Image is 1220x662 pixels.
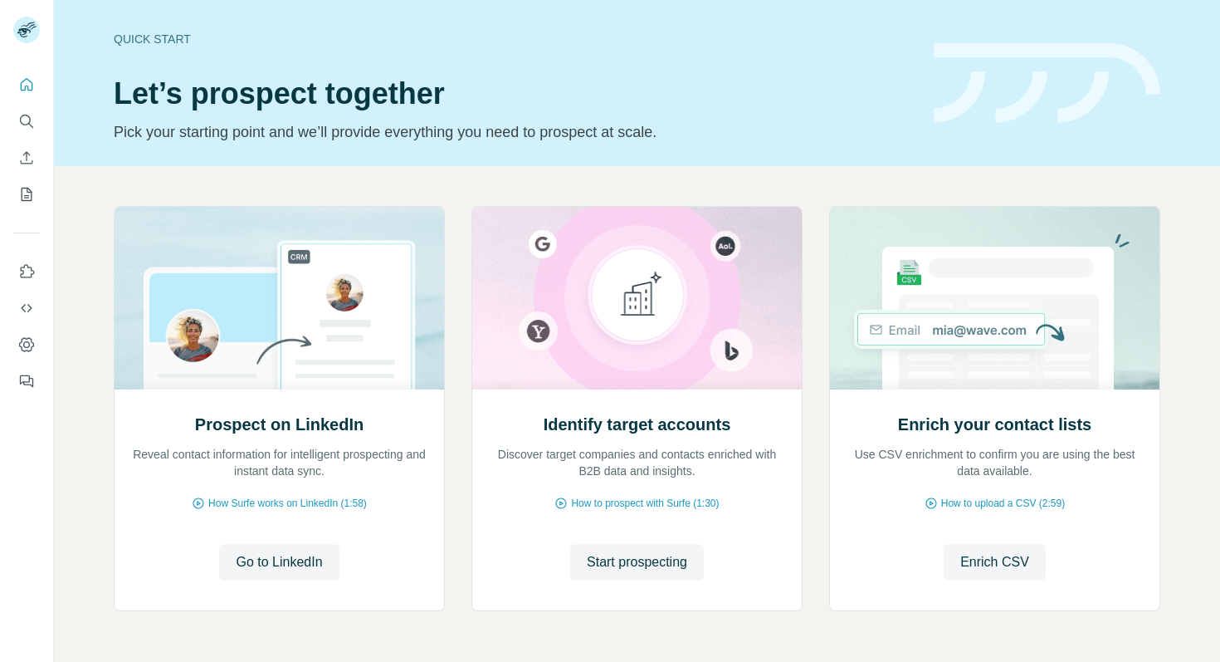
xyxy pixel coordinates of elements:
p: Reveal contact information for intelligent prospecting and instant data sync. [131,446,427,479]
button: Quick start [13,70,40,100]
div: Quick start [114,31,914,47]
img: Prospect on LinkedIn [114,207,445,390]
button: Feedback [13,366,40,396]
h2: Identify target accounts [544,413,731,436]
button: Use Surfe API [13,293,40,323]
span: Go to LinkedIn [236,552,322,572]
p: Discover target companies and contacts enriched with B2B data and insights. [489,446,785,479]
span: How Surfe works on LinkedIn (1:58) [208,496,367,511]
img: Identify target accounts [471,207,803,390]
button: Use Surfe on LinkedIn [13,257,40,287]
button: Start prospecting [570,544,704,581]
h1: Let’s prospect together [114,77,914,110]
button: Go to LinkedIn [219,544,339,581]
h2: Prospect on LinkedIn [195,413,364,436]
button: My lists [13,179,40,209]
button: Search [13,106,40,136]
p: Pick your starting point and we’ll provide everything you need to prospect at scale. [114,120,914,144]
button: Dashboard [13,330,40,360]
span: How to upload a CSV (2:59) [941,496,1065,511]
img: banner [934,43,1160,124]
span: Enrich CSV [960,552,1029,572]
p: Use CSV enrichment to confirm you are using the best data available. [847,446,1143,479]
button: Enrich CSV [13,143,40,173]
img: Enrich your contact lists [829,207,1160,390]
button: Enrich CSV [944,544,1046,581]
span: How to prospect with Surfe (1:30) [571,496,719,511]
h2: Enrich your contact lists [898,413,1091,436]
span: Start prospecting [587,552,687,572]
